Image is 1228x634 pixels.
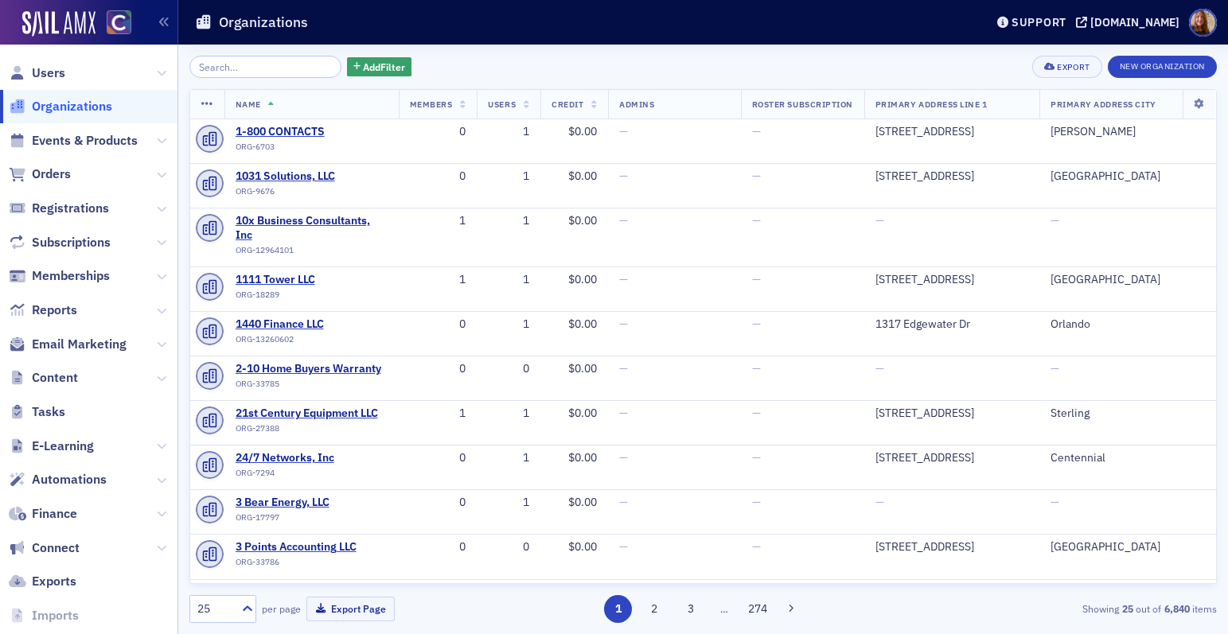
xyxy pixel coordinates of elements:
[236,273,380,287] span: 1111 Tower LLC
[1189,9,1217,37] span: Profile
[32,505,77,523] span: Finance
[9,64,65,82] a: Users
[410,540,466,554] div: 0
[1051,169,1205,184] div: [GEOGRAPHIC_DATA]
[1051,125,1205,139] div: [PERSON_NAME]
[1051,317,1205,332] div: Orlando
[1051,273,1205,287] div: [GEOGRAPHIC_DATA]
[32,403,65,421] span: Tasks
[9,573,76,590] a: Exports
[410,406,466,421] div: 1
[568,169,597,183] span: $0.00
[410,496,466,510] div: 0
[262,601,301,616] label: per page
[1051,361,1059,375] span: —
[488,169,529,184] div: 1
[236,169,380,184] a: 1031 Solutions, LLC
[752,169,761,183] span: —
[488,540,529,554] div: 0
[568,124,597,138] span: $0.00
[752,213,761,228] span: —
[9,200,109,217] a: Registrations
[488,99,516,110] span: Users
[752,317,761,331] span: —
[197,601,232,617] div: 25
[488,406,529,421] div: 1
[619,406,628,420] span: —
[236,451,380,465] span: 24/7 Networks, Inc
[552,99,583,110] span: Credit
[306,597,395,621] button: Export Page
[875,540,1028,554] div: [STREET_ADDRESS]
[713,601,735,616] span: …
[32,64,65,82] span: Users
[9,336,127,353] a: Email Marketing
[9,165,71,183] a: Orders
[568,272,597,286] span: $0.00
[1108,58,1217,72] a: New Organization
[1051,495,1059,509] span: —
[347,57,412,77] button: AddFilter
[32,267,110,285] span: Memberships
[488,496,529,510] div: 1
[1012,15,1066,29] div: Support
[236,317,380,332] a: 1440 Finance LLC
[236,290,380,305] div: ORG-18289
[236,142,380,158] div: ORG-6703
[410,273,466,287] div: 1
[236,245,388,261] div: ORG-12964101
[32,573,76,590] span: Exports
[410,362,466,376] div: 0
[752,99,853,110] span: Roster Subscription
[488,451,529,465] div: 1
[9,438,94,455] a: E-Learning
[752,539,761,554] span: —
[488,273,529,287] div: 1
[619,539,628,554] span: —
[886,601,1217,616] div: Showing out of items
[32,369,78,387] span: Content
[568,450,597,465] span: $0.00
[236,214,388,242] a: 10x Business Consultants, Inc
[236,423,380,439] div: ORG-27388
[9,403,65,421] a: Tasks
[32,471,107,488] span: Automations
[32,438,94,455] span: E-Learning
[1051,99,1156,110] span: Primary Address City
[875,495,884,509] span: —
[236,125,380,139] a: 1-800 CONTACTS
[236,99,261,110] span: Name
[410,169,466,184] div: 0
[1076,17,1185,28] button: [DOMAIN_NAME]
[1119,601,1136,616] strong: 25
[363,60,405,74] span: Add Filter
[1161,601,1192,616] strong: 6,840
[32,301,77,319] span: Reports
[236,406,380,421] a: 21st Century Equipment LLC
[619,272,628,286] span: —
[619,124,628,138] span: —
[568,213,597,228] span: $0.00
[236,540,380,554] a: 3 Points Accounting LLC
[619,99,654,110] span: Admins
[1057,63,1090,72] div: Export
[9,132,138,150] a: Events & Products
[619,317,628,331] span: —
[568,406,597,420] span: $0.00
[32,200,109,217] span: Registrations
[875,361,884,375] span: —
[22,11,96,37] img: SailAMX
[9,301,77,319] a: Reports
[875,99,988,110] span: Primary Address Line 1
[619,213,628,228] span: —
[488,362,529,376] div: 0
[1051,540,1205,554] div: [GEOGRAPHIC_DATA]
[9,267,110,285] a: Memberships
[410,317,466,332] div: 0
[9,471,107,488] a: Automations
[875,125,1028,139] div: [STREET_ADDRESS]
[1051,213,1059,228] span: —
